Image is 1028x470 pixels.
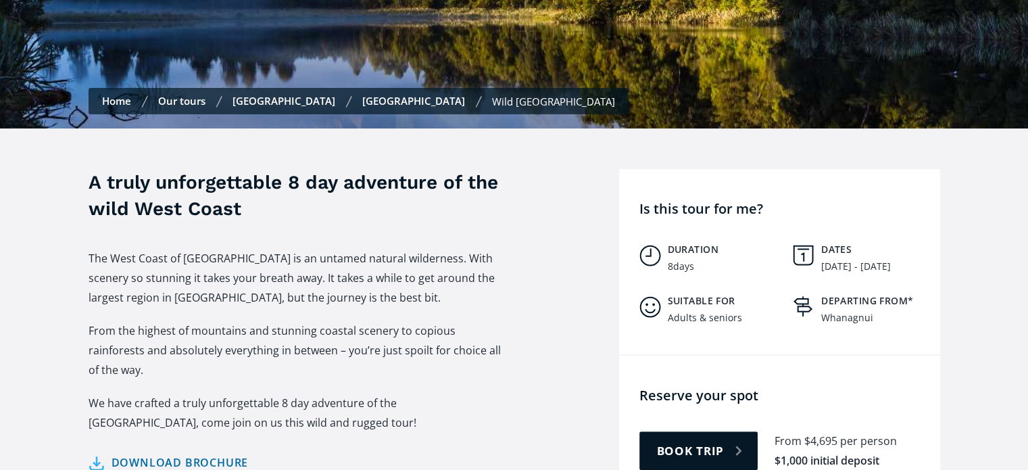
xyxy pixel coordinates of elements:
[668,243,780,256] h5: Duration
[821,295,933,307] h5: Departing from*
[158,94,205,108] a: Our tours
[102,94,131,108] a: Home
[821,261,891,273] div: [DATE] - [DATE]
[639,431,758,470] a: Book trip
[639,199,933,218] h4: Is this tour for me?
[775,433,802,449] div: From
[89,321,508,380] p: From the highest of mountains and stunning coastal scenery to copious rainforests and absolutely ...
[362,94,465,108] a: [GEOGRAPHIC_DATA]
[810,453,879,469] div: initial deposit
[668,261,673,273] div: 8
[89,88,629,114] nav: Breadcrumbs
[668,295,780,307] h5: Suitable for
[639,386,933,404] h4: Reserve your spot
[492,95,615,108] div: Wild [GEOGRAPHIC_DATA]
[89,249,508,308] p: The West Coast of [GEOGRAPHIC_DATA] is an untamed natural wilderness. With scenery so stunning it...
[821,312,873,324] div: Whanagnui
[775,453,808,469] div: $1,000
[89,394,508,433] p: We have crafted a truly unforgettable 8 day adventure of the [GEOGRAPHIC_DATA], come join on us t...
[89,169,508,222] h3: A truly unforgettable 8 day adventure of the wild West Coast
[804,433,837,449] div: $4,695
[821,243,933,256] h5: Dates
[673,261,694,273] div: days
[668,312,742,324] div: Adults & seniors
[232,94,335,108] a: [GEOGRAPHIC_DATA]
[840,433,897,449] div: per person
